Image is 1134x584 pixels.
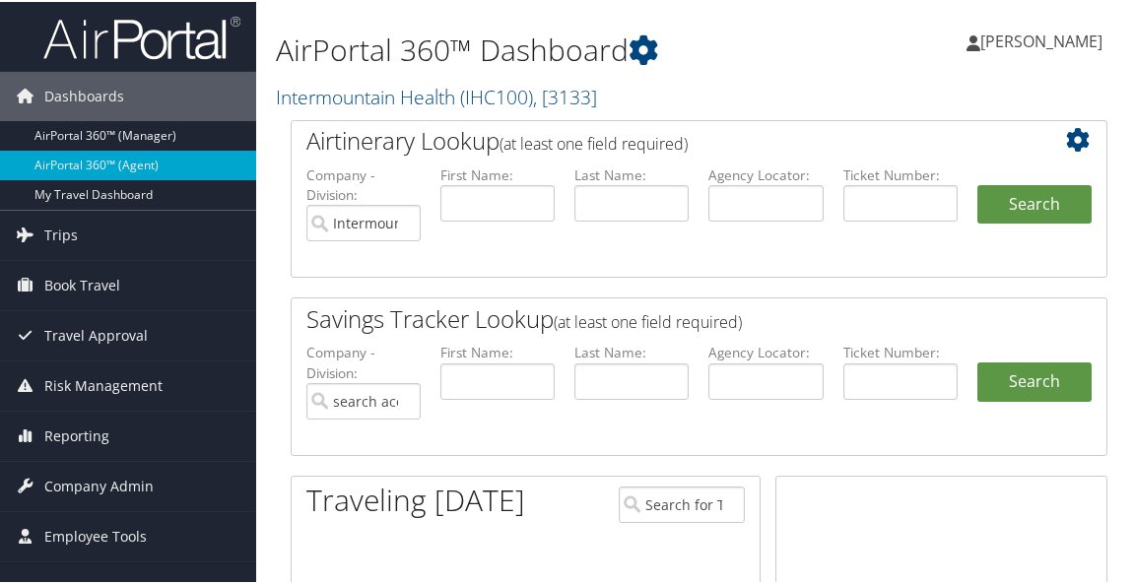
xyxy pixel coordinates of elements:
[306,300,1024,334] h2: Savings Tracker Lookup
[619,485,745,521] input: Search for Traveler
[306,122,1024,156] h2: Airtinerary Lookup
[44,209,78,258] span: Trips
[306,478,525,519] h1: Traveling [DATE]
[44,309,148,358] span: Travel Approval
[708,163,823,183] label: Agency Locator:
[574,163,689,183] label: Last Name:
[708,341,823,360] label: Agency Locator:
[500,131,688,153] span: (at least one field required)
[440,163,555,183] label: First Name:
[44,510,147,559] span: Employee Tools
[440,341,555,360] label: First Name:
[843,341,958,360] label: Ticket Number:
[43,13,240,59] img: airportal-logo.png
[843,163,958,183] label: Ticket Number:
[44,259,120,308] span: Book Travel
[574,341,689,360] label: Last Name:
[44,460,154,509] span: Company Admin
[44,410,109,459] span: Reporting
[554,309,742,331] span: (at least one field required)
[460,82,533,108] span: ( IHC100 )
[306,381,421,418] input: search accounts
[276,82,597,108] a: Intermountain Health
[977,360,1092,400] a: Search
[276,28,840,69] h1: AirPortal 360™ Dashboard
[967,10,1122,69] a: [PERSON_NAME]
[44,70,124,119] span: Dashboards
[306,163,421,204] label: Company - Division:
[306,341,421,381] label: Company - Division:
[980,29,1102,50] span: [PERSON_NAME]
[44,359,163,409] span: Risk Management
[533,82,597,108] span: , [ 3133 ]
[977,183,1092,223] button: Search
